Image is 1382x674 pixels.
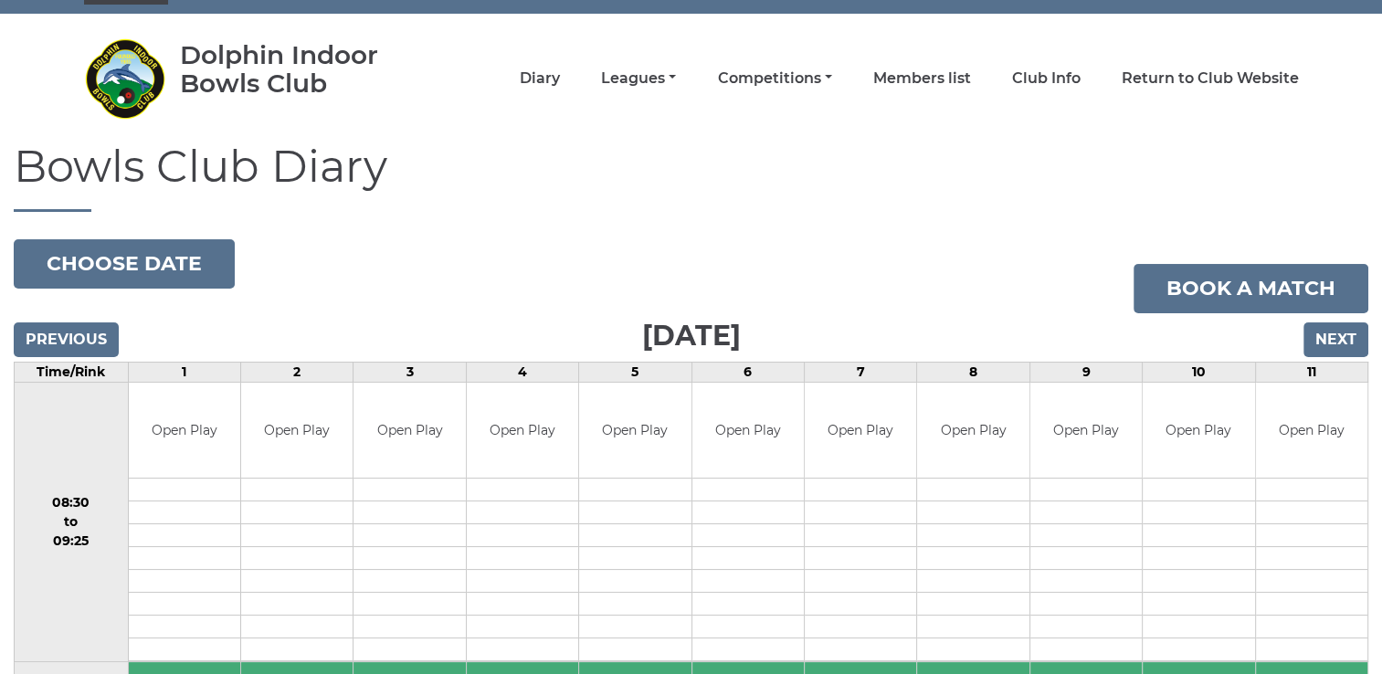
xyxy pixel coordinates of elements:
td: Open Play [467,383,578,479]
td: 08:30 to 09:25 [15,382,129,662]
td: Open Play [805,383,916,479]
td: 4 [466,362,578,382]
td: Open Play [129,383,240,479]
td: 5 [579,362,691,382]
td: Open Play [1030,383,1142,479]
td: Open Play [692,383,804,479]
a: Competitions [717,68,831,89]
td: Open Play [579,383,691,479]
td: Open Play [353,383,465,479]
td: 7 [804,362,916,382]
button: Choose date [14,239,235,289]
td: 1 [128,362,240,382]
td: 11 [1255,362,1368,382]
a: Diary [520,68,560,89]
td: Open Play [1256,383,1368,479]
input: Next [1303,322,1368,357]
h1: Bowls Club Diary [14,142,1368,212]
a: Return to Club Website [1122,68,1299,89]
td: 3 [353,362,466,382]
td: Time/Rink [15,362,129,382]
td: 10 [1143,362,1255,382]
a: Club Info [1012,68,1081,89]
td: 6 [691,362,804,382]
td: Open Play [1143,383,1254,479]
td: 2 [240,362,353,382]
td: 9 [1029,362,1142,382]
a: Book a match [1134,264,1368,313]
img: Dolphin Indoor Bowls Club [84,37,166,120]
td: Open Play [917,383,1029,479]
div: Dolphin Indoor Bowls Club [180,41,431,98]
td: Open Play [241,383,353,479]
td: 8 [917,362,1029,382]
a: Members list [873,68,971,89]
a: Leagues [601,68,676,89]
input: Previous [14,322,119,357]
